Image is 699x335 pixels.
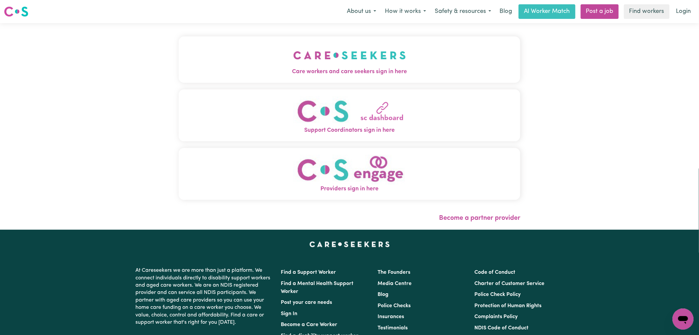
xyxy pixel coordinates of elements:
[281,311,297,316] a: Sign In
[179,185,520,193] span: Providers sign in here
[430,5,496,19] button: Safety & resources
[378,292,388,297] a: Blog
[624,4,670,19] a: Find workers
[343,5,381,19] button: About us
[475,325,529,331] a: NDIS Code of Conduct
[378,281,412,286] a: Media Centre
[179,148,520,200] button: Providers sign in here
[179,68,520,76] span: Care workers and care seekers sign in here
[281,281,353,294] a: Find a Mental Health Support Worker
[179,89,520,141] button: Support Coordinators sign in here
[4,6,28,18] img: Careseekers logo
[519,4,575,19] a: AI Worker Match
[475,303,542,309] a: Protection of Human Rights
[378,314,404,319] a: Insurances
[496,4,516,19] a: Blog
[381,5,430,19] button: How it works
[475,292,521,297] a: Police Check Policy
[281,322,337,327] a: Become a Care Worker
[135,264,273,329] p: At Careseekers we are more than just a platform. We connect individuals directly to disability su...
[179,36,520,83] button: Care workers and care seekers sign in here
[439,215,520,221] a: Become a partner provider
[475,314,518,319] a: Complaints Policy
[378,303,411,309] a: Police Checks
[281,270,336,275] a: Find a Support Worker
[378,270,410,275] a: The Founders
[179,126,520,135] span: Support Coordinators sign in here
[581,4,619,19] a: Post a job
[475,281,545,286] a: Charter of Customer Service
[281,300,332,305] a: Post your care needs
[673,309,694,330] iframe: Button to launch messaging window
[672,4,695,19] a: Login
[378,325,408,331] a: Testimonials
[475,270,516,275] a: Code of Conduct
[4,4,28,19] a: Careseekers logo
[310,242,390,247] a: Careseekers home page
